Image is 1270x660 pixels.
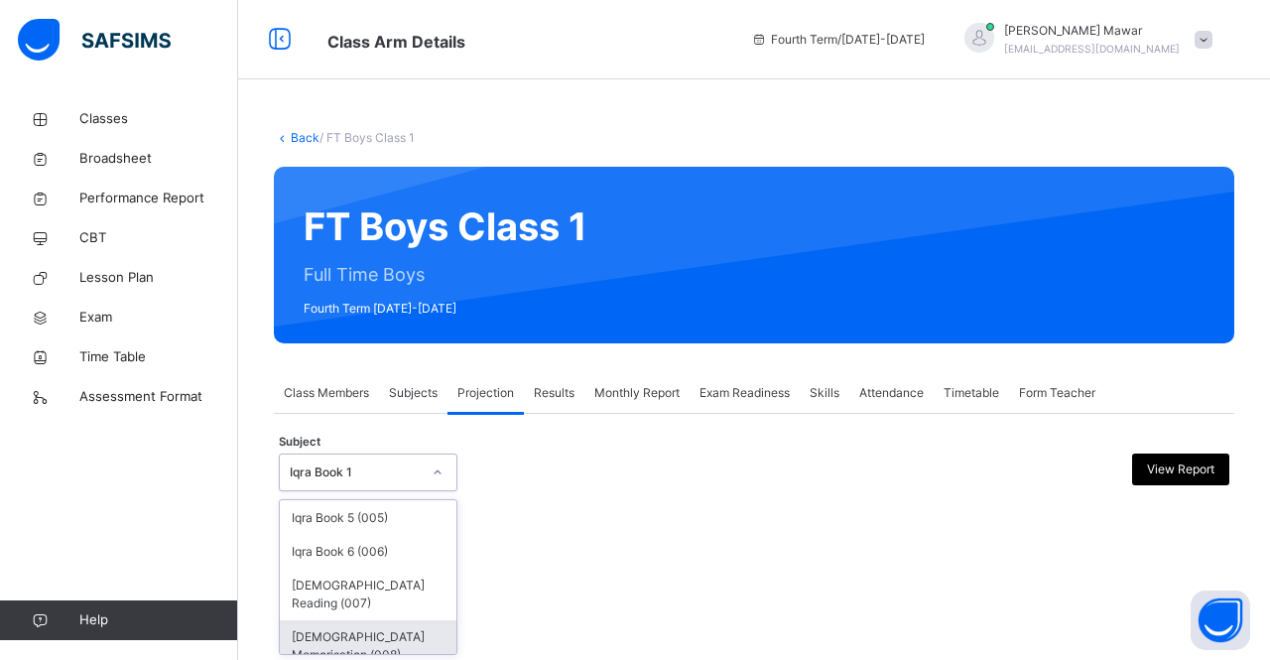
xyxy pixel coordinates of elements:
[944,384,999,402] span: Timetable
[389,384,438,402] span: Subjects
[594,384,680,402] span: Monthly Report
[79,308,238,328] span: Exam
[945,22,1222,58] div: Hafiz AbdullahMawar
[457,384,514,402] span: Projection
[79,228,238,248] span: CBT
[284,384,369,402] span: Class Members
[79,347,238,367] span: Time Table
[279,434,320,451] span: Subject
[79,610,237,630] span: Help
[319,130,415,145] span: / FT Boys Class 1
[1191,591,1250,650] button: Open asap
[1147,461,1214,478] span: View Report
[1019,384,1095,402] span: Form Teacher
[751,31,925,49] span: session/term information
[280,535,456,569] div: Iqra Book 6 (006)
[79,149,238,169] span: Broadsheet
[79,387,238,407] span: Assessment Format
[79,189,238,208] span: Performance Report
[280,569,456,620] div: [DEMOGRAPHIC_DATA] Reading (007)
[327,32,465,52] span: Class Arm Details
[1004,43,1180,55] span: [EMAIL_ADDRESS][DOMAIN_NAME]
[290,463,421,481] div: Iqra Book 1
[79,109,238,129] span: Classes
[18,19,171,61] img: safsims
[79,268,238,288] span: Lesson Plan
[291,130,319,145] a: Back
[1004,22,1180,40] span: [PERSON_NAME] Mawar
[280,501,456,535] div: Iqra Book 5 (005)
[859,384,924,402] span: Attendance
[699,384,790,402] span: Exam Readiness
[534,384,574,402] span: Results
[810,384,839,402] span: Skills
[304,300,587,318] span: Fourth Term [DATE]-[DATE]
